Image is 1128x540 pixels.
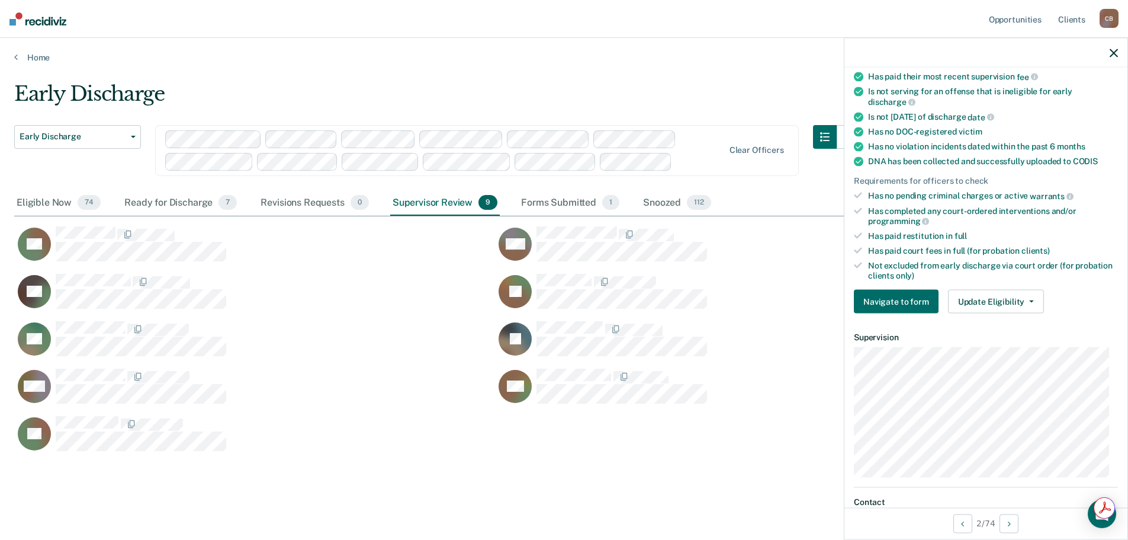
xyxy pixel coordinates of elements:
[896,270,914,280] span: only)
[14,82,860,116] div: Early Discharge
[868,206,1118,226] div: Has completed any court-ordered interventions and/or
[1021,245,1050,255] span: clients)
[14,416,495,463] div: CaseloadOpportunityCell-6230938
[14,273,495,321] div: CaseloadOpportunityCell-6034011
[868,245,1118,255] div: Has paid court fees in full (for probation
[868,231,1118,241] div: Has paid restitution in
[868,127,1118,137] div: Has no DOC-registered
[218,195,237,210] span: 7
[868,97,915,106] span: discharge
[1017,72,1038,81] span: fee
[1100,9,1119,28] div: C B
[729,145,784,155] div: Clear officers
[495,273,976,321] div: CaseloadOpportunityCell-6495509
[390,190,500,216] div: Supervisor Review
[1000,514,1018,533] button: Next Opportunity
[14,321,495,368] div: CaseloadOpportunityCell-6374890
[687,195,711,210] span: 112
[478,195,497,210] span: 9
[519,190,622,216] div: Forms Submitted
[14,190,103,216] div: Eligible Now
[868,216,929,226] span: programming
[953,514,972,533] button: Previous Opportunity
[844,507,1127,539] div: 2 / 74
[495,226,976,273] div: CaseloadOpportunityCell-1131376
[122,190,239,216] div: Ready for Discharge
[959,127,982,136] span: victim
[14,368,495,416] div: CaseloadOpportunityCell-6578587
[948,290,1044,314] button: Update Eligibility
[868,156,1118,167] div: DNA has been collected and successfully uploaded to
[351,195,369,210] span: 0
[1088,500,1116,528] div: Open Intercom Messenger
[495,368,976,416] div: CaseloadOpportunityCell-1121689
[854,290,943,314] a: Navigate to form link
[868,87,1118,107] div: Is not serving for an offense that is ineligible for early
[955,231,967,241] span: full
[868,260,1118,280] div: Not excluded from early discharge via court order (for probation clients
[854,176,1118,186] div: Requirements for officers to check
[868,71,1118,82] div: Has paid their most recent supervision
[258,190,371,216] div: Revisions Requests
[868,111,1118,122] div: Is not [DATE] of discharge
[20,132,126,142] span: Early Discharge
[854,290,939,314] button: Navigate to form
[1030,191,1074,200] span: warrants
[78,195,101,210] span: 74
[854,497,1118,507] dt: Contact
[868,142,1118,152] div: Has no violation incidents dated within the past 6
[1073,156,1098,166] span: CODIS
[854,333,1118,343] dt: Supervision
[602,195,619,210] span: 1
[1057,142,1085,151] span: months
[14,226,495,273] div: CaseloadOpportunityCell-1006981
[9,12,66,25] img: Recidiviz
[968,112,994,122] span: date
[495,321,976,368] div: CaseloadOpportunityCell-1130543
[14,52,1114,63] a: Home
[868,191,1118,202] div: Has no pending criminal charges or active
[641,190,714,216] div: Snoozed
